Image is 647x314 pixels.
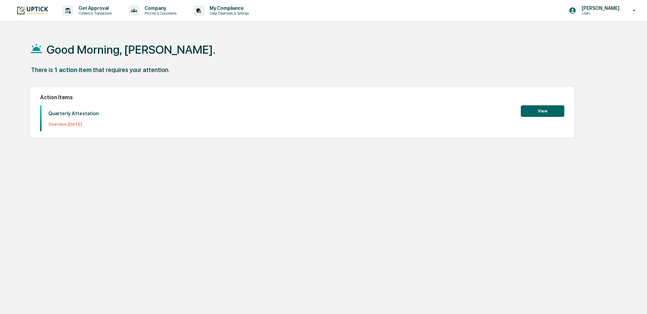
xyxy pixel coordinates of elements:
[93,66,170,73] div: that requires your attention.
[73,11,115,16] p: Content & Transactions
[139,5,180,11] p: Company
[521,107,564,114] a: View
[576,5,623,11] p: [PERSON_NAME]
[73,5,115,11] p: Get Approval
[54,66,92,73] div: 1 action item
[47,43,216,56] h1: Good Morning, [PERSON_NAME].
[204,11,252,16] p: Data, Deadlines & Settings
[48,110,99,117] p: Quarterly Attestation
[16,6,49,15] img: logo
[40,94,564,101] h2: Action Items
[204,5,252,11] p: My Compliance
[31,66,53,73] div: There is
[576,11,623,16] p: Users
[521,105,564,117] button: View
[139,11,180,16] p: Policies & Documents
[48,122,99,127] p: Overdue: [DATE]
